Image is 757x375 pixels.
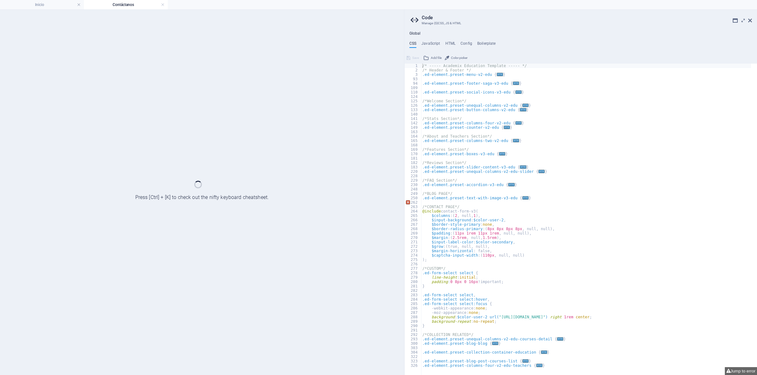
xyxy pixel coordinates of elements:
div: 181 [405,156,422,161]
div: 269 [405,231,422,236]
div: 300 [405,341,422,346]
div: 220 [405,169,422,174]
div: 326 [405,363,422,368]
span: ... [557,337,563,341]
div: 286 [405,306,422,310]
span: ... [508,183,514,186]
span: ... [541,350,547,354]
div: 272 [405,244,422,249]
div: 141 [405,116,422,121]
div: 109 [405,86,422,90]
span: ... [520,108,526,111]
span: ... [513,82,519,85]
h4: Contáctanos [84,1,168,8]
span: ... [536,364,543,367]
div: 283 [405,293,422,297]
span: ... [504,126,510,129]
span: ... [492,342,498,345]
h4: JavaScript [421,41,440,48]
div: 266 [405,218,422,222]
div: 248 [405,187,422,191]
div: 2 [405,68,422,72]
div: 303 [405,346,422,350]
div: 3 [405,72,422,77]
div: 281 [405,284,422,288]
div: 267 [405,222,422,227]
div: 170 [405,152,422,156]
div: 164 [405,134,422,139]
span: ... [499,152,505,156]
div: 323 [405,359,422,363]
span: ... [515,90,522,94]
span: ... [497,73,503,76]
div: 293 [405,337,422,341]
div: 142 [405,121,422,125]
span: Color picker [451,54,467,62]
div: 289 [405,319,422,324]
div: 263 [405,205,422,209]
div: 276 [405,262,422,266]
h2: Code [422,15,752,20]
div: 264 [405,209,422,213]
div: 182 [405,161,422,165]
div: 169 [405,147,422,152]
div: 94 [405,81,422,86]
div: 288 [405,315,422,319]
h3: Manage (S)CSS, JS & HTML [422,20,739,26]
div: 285 [405,302,422,306]
div: 125 [405,99,422,103]
div: 322 [405,355,422,359]
div: 133 [405,108,422,112]
div: 304 [405,350,422,355]
h4: CSS [409,41,416,48]
div: 149 [405,125,422,130]
div: 230 [405,183,422,187]
div: 140 [405,112,422,116]
h4: HTML [445,41,456,48]
div: 284 [405,297,422,302]
div: 250 [405,196,422,200]
div: 124 [405,94,422,99]
div: 290 [405,324,422,328]
div: 268 [405,227,422,231]
div: 279 [405,275,422,280]
div: 163 [405,130,422,134]
span: ... [538,170,545,173]
div: 270 [405,236,422,240]
span: ... [522,196,529,200]
div: 292 [405,332,422,337]
div: 275 [405,258,422,262]
span: Add file [431,54,442,62]
div: 183 [405,165,422,169]
button: Add file [422,54,443,62]
div: 274 [405,253,422,258]
div: 165 [405,139,422,143]
div: 278 [405,271,422,275]
h4: Boilerplate [477,41,496,48]
div: 249 [405,191,422,196]
div: 229 [405,178,422,183]
div: 291 [405,328,422,332]
div: 265 [405,213,422,218]
div: 126 [405,103,422,108]
div: 277 [405,266,422,271]
span: ... [515,121,522,125]
h4: Global [409,31,421,36]
div: 168 [405,143,422,147]
div: 273 [405,249,422,253]
button: Jump to error [725,367,757,375]
span: ... [520,165,526,169]
div: 287 [405,310,422,315]
div: 110 [405,90,422,94]
span: ... [522,359,529,363]
div: 228 [405,174,422,178]
div: 93 [405,77,422,81]
button: Color picker [444,54,468,62]
div: 282 [405,288,422,293]
span: ... [513,139,519,142]
h4: Config [461,41,472,48]
div: 1 [405,64,422,68]
span: ... [522,104,529,107]
div: 280 [405,280,422,284]
div: 271 [405,240,422,244]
